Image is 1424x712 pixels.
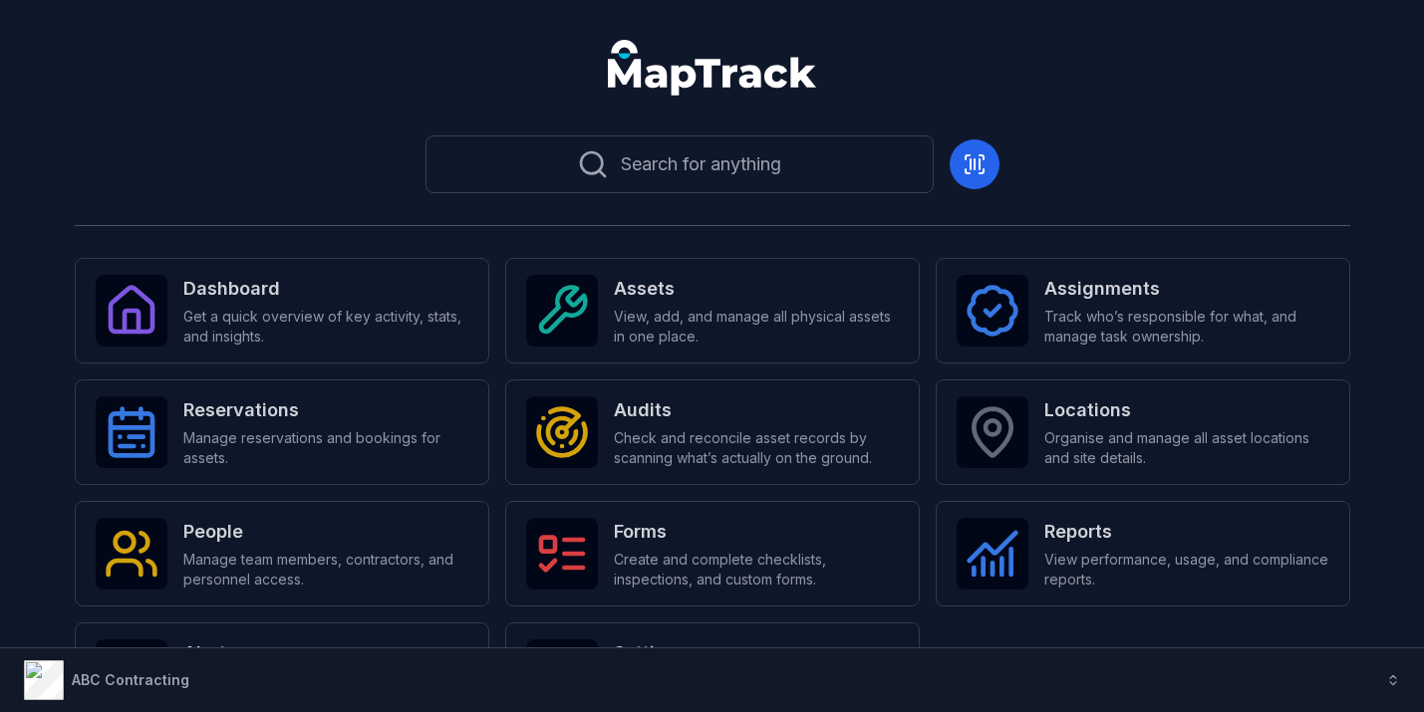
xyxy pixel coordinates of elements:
[426,135,934,193] button: Search for anything
[936,379,1350,485] a: LocationsOrganise and manage all asset locations and site details.
[183,550,468,590] span: Manage team members, contractors, and personnel access.
[576,40,849,96] nav: Global
[621,150,781,178] span: Search for anything
[614,518,899,546] strong: Forms
[75,379,489,485] a: ReservationsManage reservations and bookings for assets.
[1044,307,1329,347] span: Track who’s responsible for what, and manage task ownership.
[505,501,920,606] a: FormsCreate and complete checklists, inspections, and custom forms.
[183,307,468,347] span: Get a quick overview of key activity, stats, and insights.
[614,307,899,347] span: View, add, and manage all physical assets in one place.
[505,379,920,485] a: AuditsCheck and reconcile asset records by scanning what’s actually on the ground.
[183,518,468,546] strong: People
[614,428,899,468] span: Check and reconcile asset records by scanning what’s actually on the ground.
[1044,428,1329,468] span: Organise and manage all asset locations and site details.
[614,550,899,590] span: Create and complete checklists, inspections, and custom forms.
[72,671,189,688] strong: ABC Contracting
[1044,550,1329,590] span: View performance, usage, and compliance reports.
[75,501,489,606] a: PeopleManage team members, contractors, and personnel access.
[183,639,468,667] strong: Alerts
[936,258,1350,363] a: AssignmentsTrack who’s responsible for what, and manage task ownership.
[183,275,468,303] strong: Dashboard
[505,258,920,363] a: AssetsView, add, and manage all physical assets in one place.
[183,396,468,424] strong: Reservations
[1044,275,1329,303] strong: Assignments
[183,428,468,468] span: Manage reservations and bookings for assets.
[75,258,489,363] a: DashboardGet a quick overview of key activity, stats, and insights.
[614,275,899,303] strong: Assets
[614,639,899,667] strong: Settings
[1044,396,1329,424] strong: Locations
[936,501,1350,606] a: ReportsView performance, usage, and compliance reports.
[1044,518,1329,546] strong: Reports
[614,396,899,424] strong: Audits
